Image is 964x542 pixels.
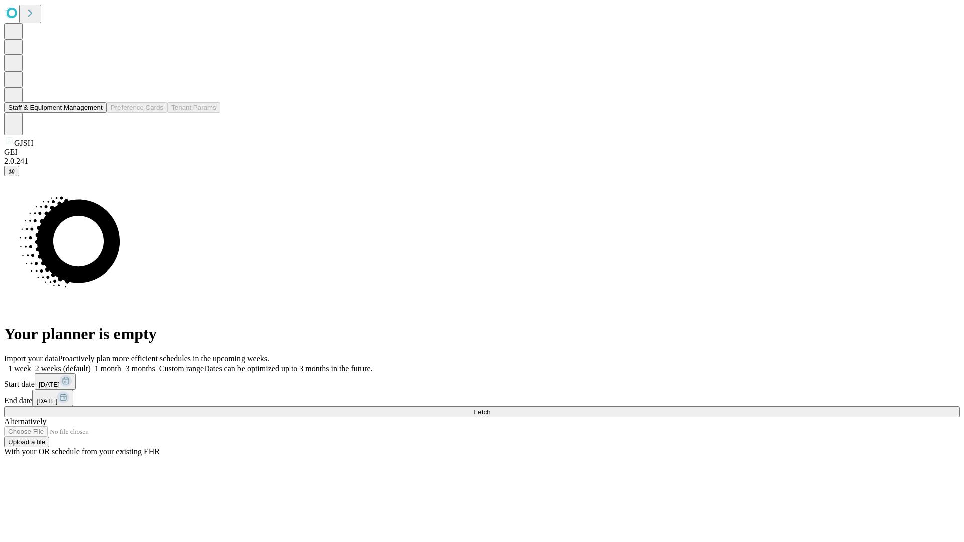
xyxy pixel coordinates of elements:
span: Custom range [159,364,204,373]
div: End date [4,390,960,406]
span: 1 week [8,364,31,373]
span: @ [8,167,15,175]
span: 2 weeks (default) [35,364,91,373]
div: Start date [4,373,960,390]
button: @ [4,166,19,176]
span: 3 months [126,364,155,373]
span: Dates can be optimized up to 3 months in the future. [204,364,372,373]
button: [DATE] [35,373,76,390]
span: [DATE] [39,381,60,388]
div: 2.0.241 [4,157,960,166]
span: [DATE] [36,397,57,405]
span: GJSH [14,139,33,147]
button: [DATE] [32,390,73,406]
span: 1 month [95,364,122,373]
button: Staff & Equipment Management [4,102,107,113]
span: Proactively plan more efficient schedules in the upcoming weeks. [58,354,269,363]
span: Alternatively [4,417,46,426]
h1: Your planner is empty [4,325,960,343]
span: With your OR schedule from your existing EHR [4,447,160,456]
button: Upload a file [4,437,49,447]
div: GEI [4,148,960,157]
span: Import your data [4,354,58,363]
button: Fetch [4,406,960,417]
span: Fetch [473,408,490,416]
button: Preference Cards [107,102,167,113]
button: Tenant Params [167,102,220,113]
